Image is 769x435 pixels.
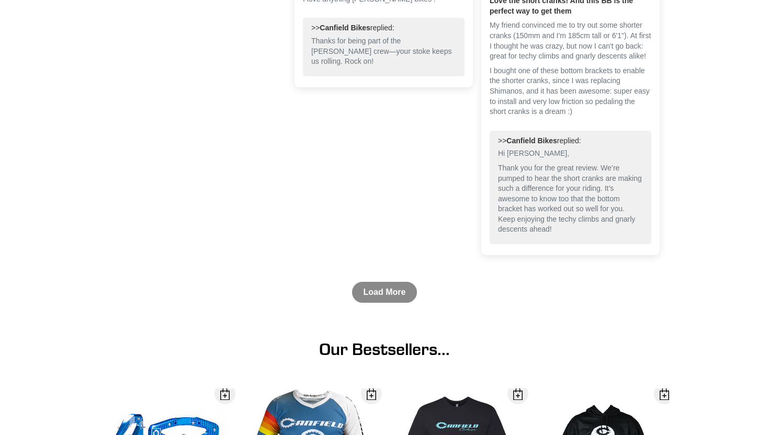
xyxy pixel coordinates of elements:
[490,20,651,61] p: My friend convinced me to try out some shorter cranks (150mm and I'm 185cm tall or 6'1"). At firs...
[311,36,456,67] p: Thanks for being part of the [PERSON_NAME] crew—your stoke keeps us rolling. Rock on!
[320,24,370,32] b: Canfield Bikes
[498,163,643,235] p: Thank you for the great review. We’re pumped to hear the short cranks are making such a differenc...
[498,148,643,159] p: Hi [PERSON_NAME],
[311,23,456,33] div: >> replied:
[498,136,643,146] div: >> replied:
[352,282,417,303] a: Load More
[490,66,651,117] p: I bought one of these bottom brackets to enable the shorter cranks, since I was replacing Shimano...
[506,136,557,145] b: Canfield Bikes
[99,339,670,359] h1: Our Bestsellers...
